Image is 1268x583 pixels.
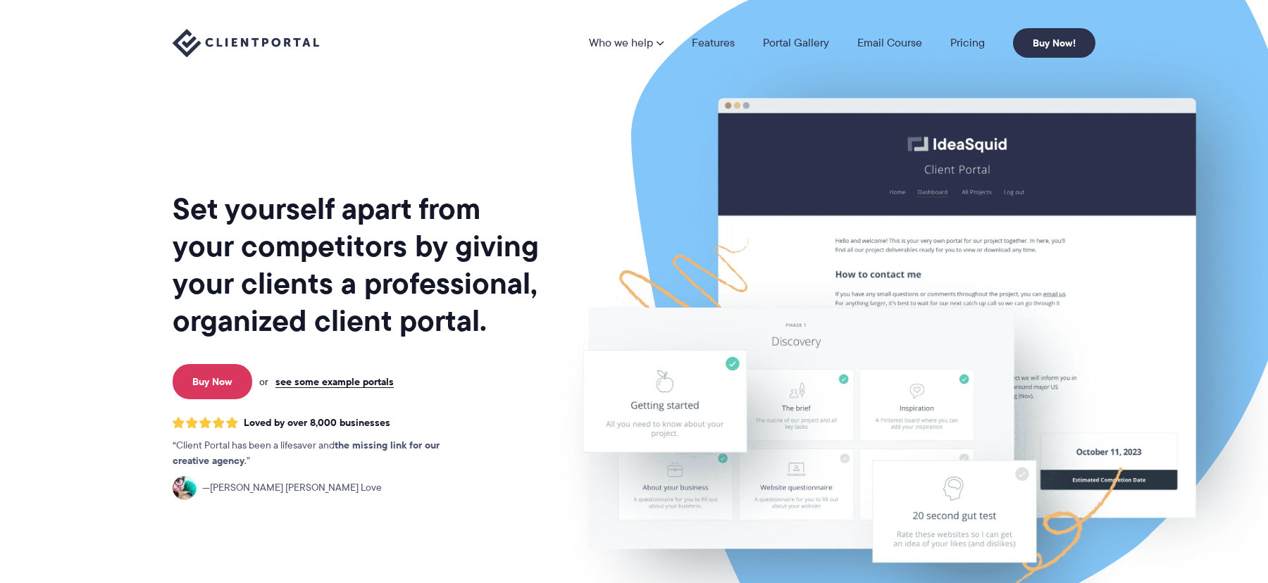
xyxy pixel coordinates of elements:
[950,37,985,49] a: Pricing
[259,375,268,388] span: or
[589,37,664,49] a: Who we help
[857,37,922,49] a: Email Course
[763,37,829,49] a: Portal Gallery
[173,364,252,399] a: Buy Now
[173,190,542,339] h1: Set yourself apart from your competitors by giving your clients a professional, organized client ...
[692,37,735,49] a: Features
[173,437,440,468] strong: the missing link for our creative agency
[202,480,382,496] span: [PERSON_NAME] [PERSON_NAME] Love
[1013,28,1095,58] a: Buy Now!
[244,417,390,429] span: Loved by over 8,000 businesses
[173,438,468,469] p: Client Portal has been a lifesaver and .
[275,375,394,388] a: see some example portals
